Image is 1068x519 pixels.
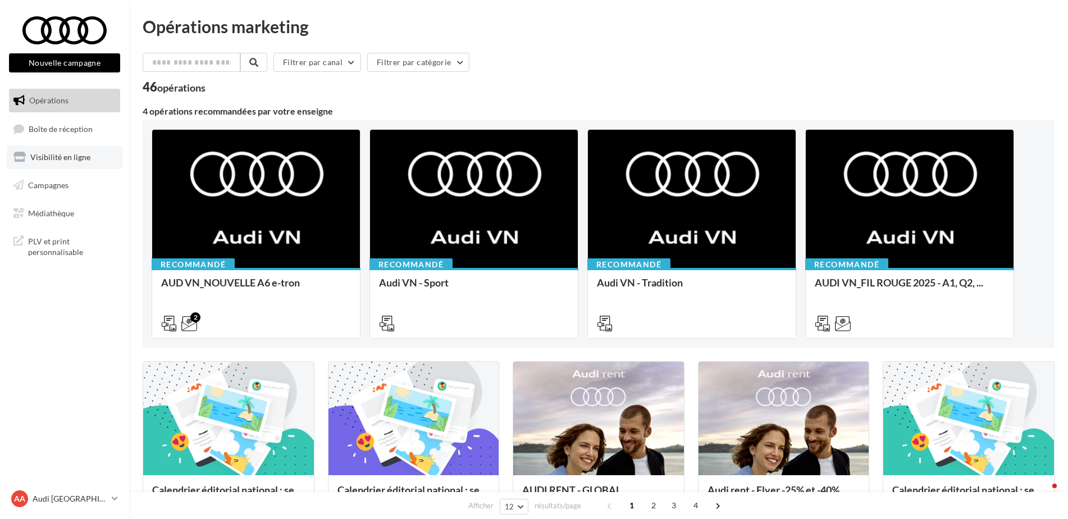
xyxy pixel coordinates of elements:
[708,484,839,496] span: Audi rent - Flyer -25% et -40%
[161,276,300,289] span: AUD VN_NOUVELLE A6 e-tron
[152,484,301,496] span: Calendrier éditorial national : se...
[190,312,200,322] div: 2
[157,83,206,93] div: opérations
[468,500,494,511] span: Afficher
[7,229,122,262] a: PLV et print personnalisable
[597,276,683,289] span: Audi VN - Tradition
[7,145,122,169] a: Visibilité en ligne
[379,276,449,289] span: Audi VN - Sport
[645,497,663,515] span: 2
[152,258,235,271] div: Recommandé
[9,488,120,509] a: AA Audi [GEOGRAPHIC_DATA]
[29,124,93,133] span: Boîte de réception
[143,107,1055,116] div: 4 opérations recommandées par votre enseigne
[535,500,581,511] span: résultats/page
[7,117,122,141] a: Boîte de réception
[587,258,670,271] div: Recommandé
[623,497,641,515] span: 1
[500,499,528,515] button: 12
[30,152,90,162] span: Visibilité en ligne
[33,493,107,504] p: Audi [GEOGRAPHIC_DATA]
[7,89,122,112] a: Opérations
[7,202,122,225] a: Médiathèque
[14,493,25,504] span: AA
[805,258,888,271] div: Recommandé
[28,208,74,217] span: Médiathèque
[7,174,122,197] a: Campagnes
[522,484,621,496] span: AUDI RENT - GLOBAL
[1030,481,1057,508] iframe: Intercom live chat
[367,53,469,72] button: Filtrer par catégorie
[28,180,69,190] span: Campagnes
[665,497,683,515] span: 3
[273,53,361,72] button: Filtrer par canal
[369,258,453,271] div: Recommandé
[143,18,1055,35] div: Opérations marketing
[892,484,1041,496] span: Calendrier éditorial national : se...
[28,234,116,258] span: PLV et print personnalisable
[687,497,705,515] span: 4
[9,53,120,72] button: Nouvelle campagne
[143,81,206,93] div: 46
[505,502,514,511] span: 12
[29,95,69,105] span: Opérations
[815,276,983,289] span: AUDI VN_FIL ROUGE 2025 - A1, Q2, ...
[337,484,486,496] span: Calendrier éditorial national : se...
